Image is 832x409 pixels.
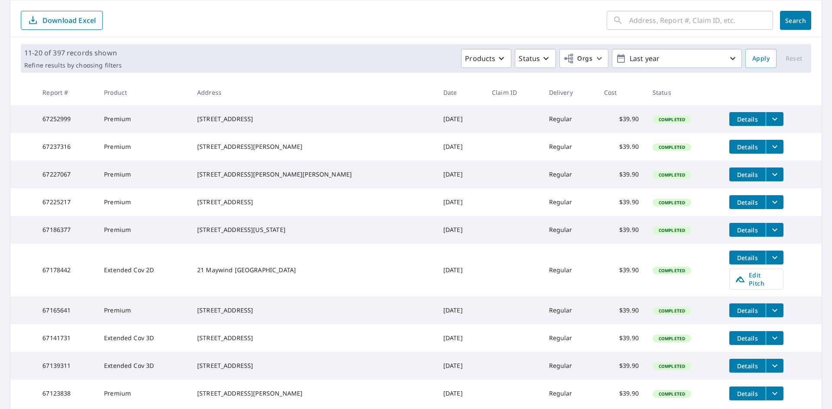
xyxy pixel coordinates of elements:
td: Extended Cov 3D [97,324,190,352]
td: [DATE] [436,188,485,216]
span: Completed [653,335,690,341]
span: Orgs [563,53,592,64]
td: Premium [97,216,190,244]
div: [STREET_ADDRESS] [197,115,429,123]
td: $39.90 [597,380,646,407]
td: [DATE] [436,380,485,407]
td: 67165641 [36,296,97,324]
td: Regular [542,105,597,133]
button: filesDropdownBtn-67225217 [766,195,783,209]
button: filesDropdownBtn-67165641 [766,303,783,317]
td: Premium [97,296,190,324]
td: [DATE] [436,161,485,188]
span: Details [734,143,760,151]
p: Last year [626,51,728,66]
th: Product [97,80,190,105]
td: 67252999 [36,105,97,133]
button: Search [780,11,811,30]
div: [STREET_ADDRESS][PERSON_NAME] [197,142,429,151]
button: Apply [745,49,777,68]
span: Search [787,16,804,25]
span: Completed [653,116,690,122]
div: [STREET_ADDRESS] [197,198,429,206]
td: $39.90 [597,324,646,352]
div: [STREET_ADDRESS][PERSON_NAME][PERSON_NAME] [197,170,429,179]
button: Orgs [559,49,608,68]
td: 67123838 [36,380,97,407]
td: $39.90 [597,105,646,133]
button: filesDropdownBtn-67227067 [766,167,783,181]
span: Details [734,171,760,179]
td: Premium [97,133,190,161]
input: Address, Report #, Claim ID, etc. [629,8,773,32]
span: Completed [653,308,690,314]
td: Premium [97,105,190,133]
td: $39.90 [597,188,646,216]
span: Details [734,198,760,206]
button: detailsBtn-67237316 [729,140,766,154]
button: filesDropdownBtn-67139311 [766,359,783,373]
button: filesDropdownBtn-67186377 [766,223,783,237]
td: Regular [542,380,597,407]
td: 67178442 [36,244,97,296]
span: Details [734,306,760,315]
button: detailsBtn-67227067 [729,167,766,181]
td: Regular [542,216,597,244]
td: Premium [97,188,190,216]
p: Refine results by choosing filters [24,61,122,69]
span: Apply [752,53,770,64]
span: Details [734,254,760,262]
th: Date [436,80,485,105]
button: detailsBtn-67252999 [729,112,766,126]
button: detailsBtn-67139311 [729,359,766,373]
td: 67141731 [36,324,97,352]
th: Claim ID [485,80,542,105]
span: Completed [653,144,690,150]
span: Completed [653,172,690,178]
td: Regular [542,188,597,216]
td: Regular [542,324,597,352]
td: Premium [97,161,190,188]
div: [STREET_ADDRESS][US_STATE] [197,225,429,234]
button: filesDropdownBtn-67123838 [766,386,783,400]
td: $39.90 [597,244,646,296]
td: $39.90 [597,133,646,161]
p: 11-20 of 397 records shown [24,48,122,58]
td: Regular [542,352,597,380]
span: Edit Pitch [735,271,778,287]
button: Status [515,49,556,68]
td: Regular [542,133,597,161]
td: [DATE] [436,105,485,133]
span: Details [734,362,760,370]
td: Regular [542,244,597,296]
td: Extended Cov 2D [97,244,190,296]
td: Regular [542,296,597,324]
th: Report # [36,80,97,105]
div: [STREET_ADDRESS][PERSON_NAME] [197,389,429,398]
td: $39.90 [597,216,646,244]
p: Status [519,53,540,64]
span: Completed [653,227,690,233]
p: Products [465,53,495,64]
button: filesDropdownBtn-67237316 [766,140,783,154]
span: Details [734,226,760,234]
button: Download Excel [21,11,103,30]
span: Completed [653,200,690,206]
th: Cost [597,80,646,105]
button: filesDropdownBtn-67141731 [766,331,783,345]
span: Details [734,115,760,123]
td: 67225217 [36,188,97,216]
button: filesDropdownBtn-67178442 [766,251,783,264]
td: [DATE] [436,352,485,380]
th: Delivery [542,80,597,105]
div: [STREET_ADDRESS] [197,306,429,315]
button: filesDropdownBtn-67252999 [766,112,783,126]
button: Last year [612,49,742,68]
button: Products [461,49,511,68]
td: Premium [97,380,190,407]
div: 21 Maywind [GEOGRAPHIC_DATA] [197,266,429,274]
td: [DATE] [436,133,485,161]
td: Regular [542,161,597,188]
button: detailsBtn-67123838 [729,386,766,400]
span: Completed [653,363,690,369]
